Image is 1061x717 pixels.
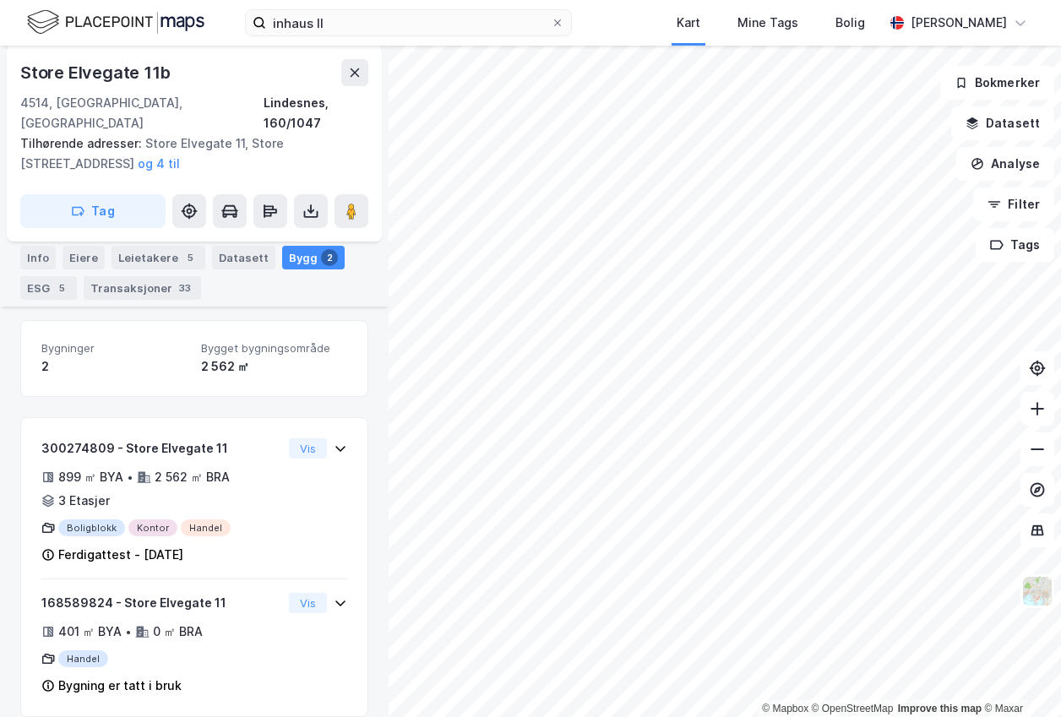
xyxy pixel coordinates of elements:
[20,276,77,300] div: ESG
[321,249,338,266] div: 2
[58,491,110,511] div: 3 Etasjer
[20,136,145,150] span: Tilhørende adresser:
[20,59,173,86] div: Store Elvegate 11b
[27,8,204,37] img: logo.f888ab2527a4732fd821a326f86c7f29.svg
[264,93,368,133] div: Lindesnes, 160/1047
[911,13,1007,33] div: [PERSON_NAME]
[153,622,203,642] div: 0 ㎡ BRA
[58,676,182,696] div: Bygning er tatt i bruk
[956,147,1054,181] button: Analyse
[41,438,282,459] div: 300274809 - Store Elvegate 11
[112,246,205,269] div: Leietakere
[977,636,1061,717] div: Kontrollprogram for chat
[762,703,808,714] a: Mapbox
[289,593,327,613] button: Vis
[677,13,700,33] div: Kart
[20,246,56,269] div: Info
[951,106,1054,140] button: Datasett
[58,622,122,642] div: 401 ㎡ BYA
[973,187,1054,221] button: Filter
[977,636,1061,717] iframe: Chat Widget
[84,276,201,300] div: Transaksjoner
[182,249,199,266] div: 5
[20,93,264,133] div: 4514, [GEOGRAPHIC_DATA], [GEOGRAPHIC_DATA]
[41,356,188,377] div: 2
[812,703,894,714] a: OpenStreetMap
[289,438,327,459] button: Vis
[41,593,282,613] div: 168589824 - Store Elvegate 11
[58,545,183,565] div: Ferdigattest - [DATE]
[20,194,166,228] button: Tag
[737,13,798,33] div: Mine Tags
[201,341,347,356] span: Bygget bygningsområde
[266,10,551,35] input: Søk på adresse, matrikkel, gårdeiere, leietakere eller personer
[58,467,123,487] div: 899 ㎡ BYA
[212,246,275,269] div: Datasett
[41,341,188,356] span: Bygninger
[176,280,194,296] div: 33
[53,280,70,296] div: 5
[20,133,355,174] div: Store Elvegate 11, Store [STREET_ADDRESS]
[155,467,230,487] div: 2 562 ㎡ BRA
[898,703,982,714] a: Improve this map
[835,13,865,33] div: Bolig
[282,246,345,269] div: Bygg
[1021,575,1053,607] img: Z
[125,625,132,638] div: •
[940,66,1054,100] button: Bokmerker
[201,356,347,377] div: 2 562 ㎡
[127,470,133,484] div: •
[63,246,105,269] div: Eiere
[976,228,1054,262] button: Tags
